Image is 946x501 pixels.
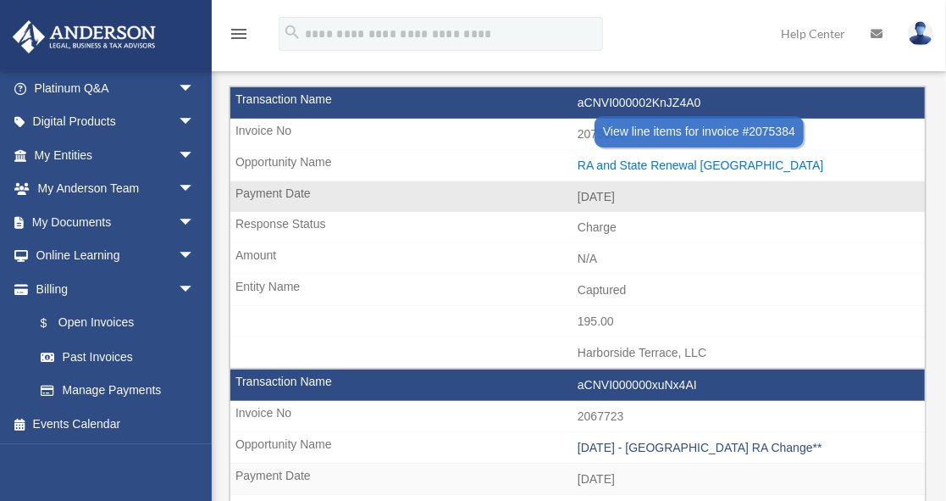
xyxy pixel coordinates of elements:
[24,374,220,408] a: Manage Payments
[230,87,925,120] td: aCNVI000002KnJZ4A0
[12,407,220,441] a: Events Calendar
[12,71,220,105] a: Platinum Q&Aarrow_drop_down
[12,272,220,306] a: Billingarrow_drop_down
[230,275,925,307] td: Captured
[24,340,212,374] a: Past Invoices
[578,159,916,173] div: RA and State Renewal [GEOGRAPHIC_DATA]
[12,172,220,206] a: My Anderson Teamarrow_drop_down
[230,306,925,338] td: 195.00
[178,71,212,106] span: arrow_drop_down
[12,105,220,139] a: Digital Productsarrow_drop_down
[178,172,212,207] span: arrow_drop_down
[178,138,212,173] span: arrow_drop_down
[8,20,161,53] img: Anderson Advisors Platinum Portal
[12,205,220,239] a: My Documentsarrow_drop_down
[50,313,58,334] span: $
[230,212,925,244] td: Charge
[178,239,212,274] span: arrow_drop_down
[178,105,212,140] span: arrow_drop_down
[178,205,212,240] span: arrow_drop_down
[230,119,925,151] td: 2075384
[12,138,220,172] a: My Entitiesarrow_drop_down
[230,401,925,433] td: 2067723
[12,239,220,273] a: Online Learningarrow_drop_down
[230,243,925,276] td: N/A
[230,181,925,214] td: [DATE]
[230,337,925,370] td: Harborside Terrace, LLC
[24,306,220,341] a: $Open Invoices
[229,24,249,44] i: menu
[578,441,916,455] div: [DATE] - [GEOGRAPHIC_DATA] RA Change**
[230,370,925,402] td: aCNVI000000xuNx4AI
[178,272,212,307] span: arrow_drop_down
[229,30,249,44] a: menu
[230,464,925,496] td: [DATE]
[908,21,933,46] img: User Pic
[283,23,302,42] i: search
